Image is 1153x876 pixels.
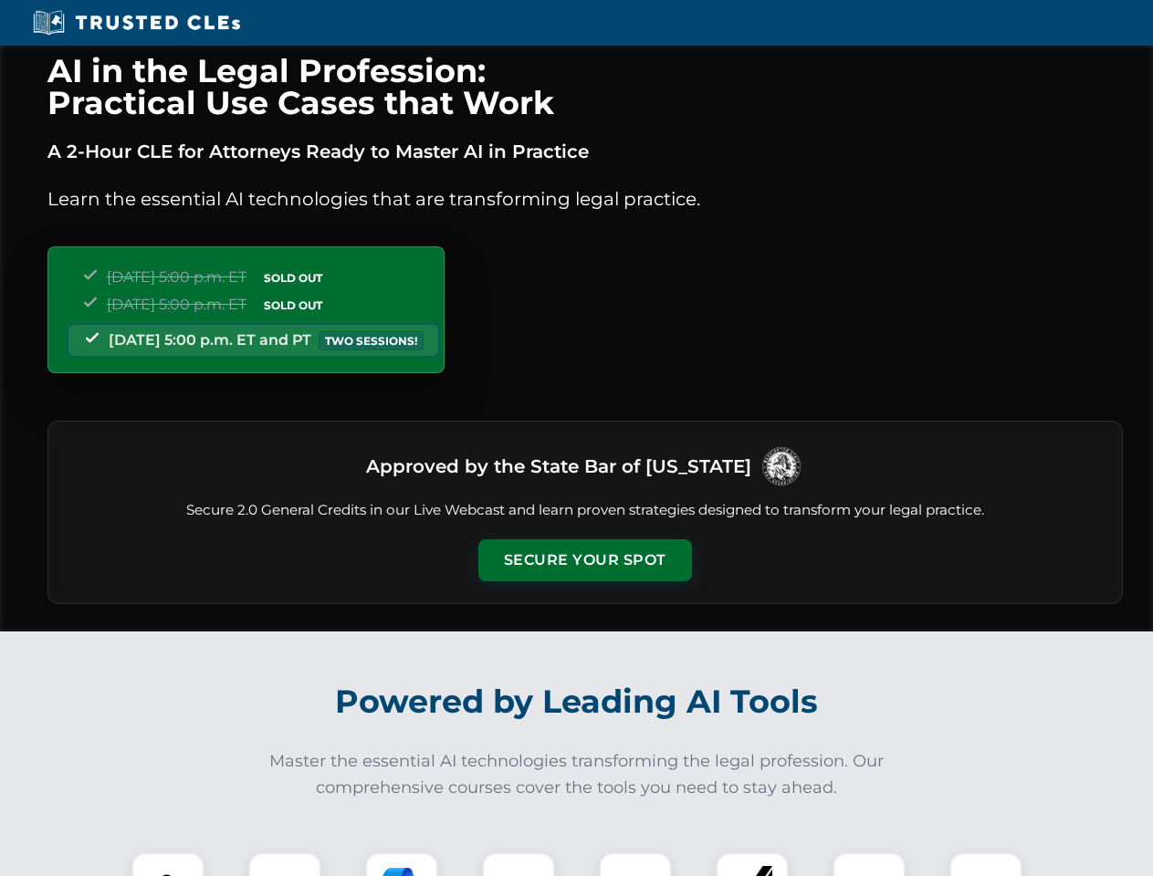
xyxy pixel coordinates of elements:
p: Learn the essential AI technologies that are transforming legal practice. [47,184,1123,214]
h1: AI in the Legal Profession: Practical Use Cases that Work [47,55,1123,119]
p: Secure 2.0 General Credits in our Live Webcast and learn proven strategies designed to transform ... [70,500,1100,521]
h2: Powered by Leading AI Tools [71,670,1083,734]
span: [DATE] 5:00 p.m. ET [107,296,246,313]
span: [DATE] 5:00 p.m. ET [107,268,246,286]
button: Secure Your Spot [478,539,692,581]
span: SOLD OUT [257,296,329,315]
h3: Approved by the State Bar of [US_STATE] [366,450,751,483]
p: A 2-Hour CLE for Attorneys Ready to Master AI in Practice [47,137,1123,166]
img: Trusted CLEs [27,9,246,36]
img: Logo [759,443,804,489]
p: Master the essential AI technologies transforming the legal profession. Our comprehensive courses... [257,748,896,801]
span: SOLD OUT [257,268,329,287]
